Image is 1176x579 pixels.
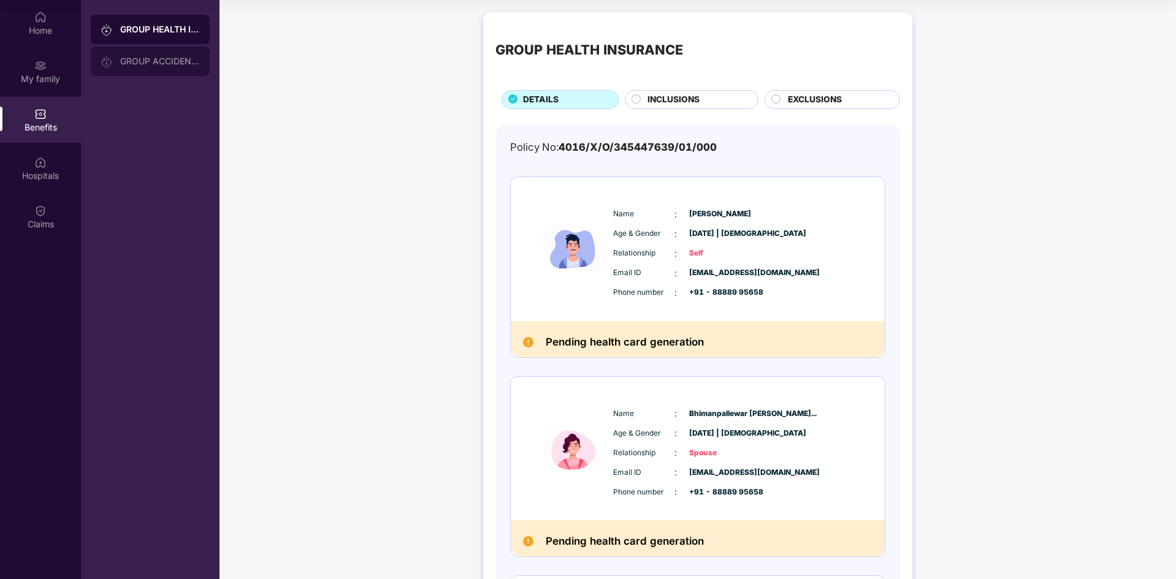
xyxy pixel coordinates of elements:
[613,447,674,459] span: Relationship
[523,536,533,547] img: Pending
[34,108,47,120] img: svg+xml;base64,PHN2ZyBpZD0iQmVuZWZpdHMiIHhtbG5zPSJodHRwOi8vd3d3LnczLm9yZy8yMDAwL3N2ZyIgd2lkdGg9Ij...
[120,23,200,36] div: GROUP HEALTH INSURANCE
[120,56,200,66] div: GROUP ACCIDENTAL INSURANCE
[689,486,750,498] span: +91 - 88889 95658
[674,227,677,241] span: :
[613,486,674,498] span: Phone number
[536,389,610,509] img: icon
[689,228,750,240] span: [DATE] | [DEMOGRAPHIC_DATA]
[34,59,47,72] img: svg+xml;base64,PHN2ZyB3aWR0aD0iMjAiIGhlaWdodD0iMjAiIHZpZXdCb3g9IjAgMCAyMCAyMCIgZmlsbD0ibm9uZSIgeG...
[536,189,610,309] img: icon
[689,248,750,259] span: Self
[689,467,750,479] span: [EMAIL_ADDRESS][DOMAIN_NAME]
[674,247,677,260] span: :
[101,56,113,68] img: svg+xml;base64,PHN2ZyB3aWR0aD0iMjAiIGhlaWdodD0iMjAiIHZpZXdCb3g9IjAgMCAyMCAyMCIgZmlsbD0ibm9uZSIgeG...
[613,408,674,420] span: Name
[674,446,677,460] span: :
[613,228,674,240] span: Age & Gender
[674,466,677,479] span: :
[510,139,717,155] div: Policy No:
[34,205,47,217] img: svg+xml;base64,PHN2ZyBpZD0iQ2xhaW0iIHhtbG5zPSJodHRwOi8vd3d3LnczLm9yZy8yMDAwL3N2ZyIgd2lkdGg9IjIwIi...
[788,93,842,107] span: EXCLUSIONS
[34,156,47,168] img: svg+xml;base64,PHN2ZyBpZD0iSG9zcGl0YWxzIiB4bWxucz0iaHR0cDovL3d3dy53My5vcmcvMjAwMC9zdmciIHdpZHRoPS...
[689,267,750,279] span: [EMAIL_ADDRESS][DOMAIN_NAME]
[559,141,717,153] span: 4016/X/O/345447639/01/000
[523,337,533,347] img: Pending
[647,93,700,107] span: INCLUSIONS
[674,267,677,280] span: :
[613,428,674,439] span: Age & Gender
[689,447,750,459] span: Spouse
[613,467,674,479] span: Email ID
[613,208,674,220] span: Name
[101,24,113,36] img: svg+xml;base64,PHN2ZyB3aWR0aD0iMjAiIGhlaWdodD0iMjAiIHZpZXdCb3g9IjAgMCAyMCAyMCIgZmlsbD0ibm9uZSIgeG...
[689,428,750,439] span: [DATE] | [DEMOGRAPHIC_DATA]
[689,208,750,220] span: [PERSON_NAME]
[495,39,683,60] div: GROUP HEALTH INSURANCE
[674,426,677,440] span: :
[674,286,677,300] span: :
[674,485,677,499] span: :
[689,287,750,298] span: +91 - 88889 95658
[689,408,750,420] span: Bhimanpallewar [PERSON_NAME]...
[613,248,674,259] span: Relationship
[674,208,677,221] span: :
[546,333,704,351] h2: Pending health card generation
[674,407,677,420] span: :
[613,287,674,298] span: Phone number
[613,267,674,279] span: Email ID
[34,11,47,23] img: svg+xml;base64,PHN2ZyBpZD0iSG9tZSIgeG1sbnM9Imh0dHA6Ly93d3cudzMub3JnLzIwMDAvc3ZnIiB3aWR0aD0iMjAiIG...
[546,532,704,550] h2: Pending health card generation
[523,93,559,107] span: DETAILS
